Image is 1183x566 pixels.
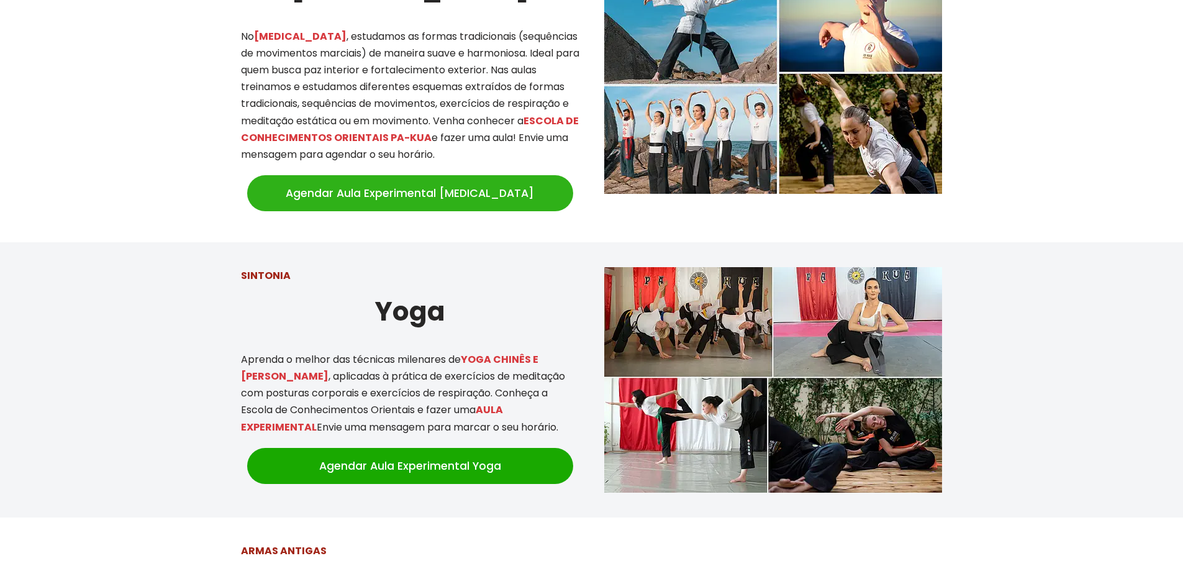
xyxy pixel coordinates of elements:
strong: SINTONIA [241,268,291,283]
strong: ARMAS ANTIGAS [241,544,327,558]
strong: Yoga [375,293,445,330]
mark: [MEDICAL_DATA] [254,29,347,43]
a: Agendar Aula Experimental [MEDICAL_DATA] [247,175,573,211]
mark: ESCOLA DE CONHECIMENTOS ORIENTAIS PA-KUA [241,114,579,145]
p: Aprenda o melhor das técnicas milenares de , aplicadas à prática de exercícios de meditação com p... [241,351,579,436]
mark: AULA EXPERIMENTAL [241,403,503,434]
p: No , estudamos as formas tradicionais (sequências de movimentos marciais) de maneira suave e harm... [241,28,579,163]
a: Agendar Aula Experimental Yoga [247,448,573,484]
mark: YOGA CHINÊS E [PERSON_NAME] [241,352,538,383]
